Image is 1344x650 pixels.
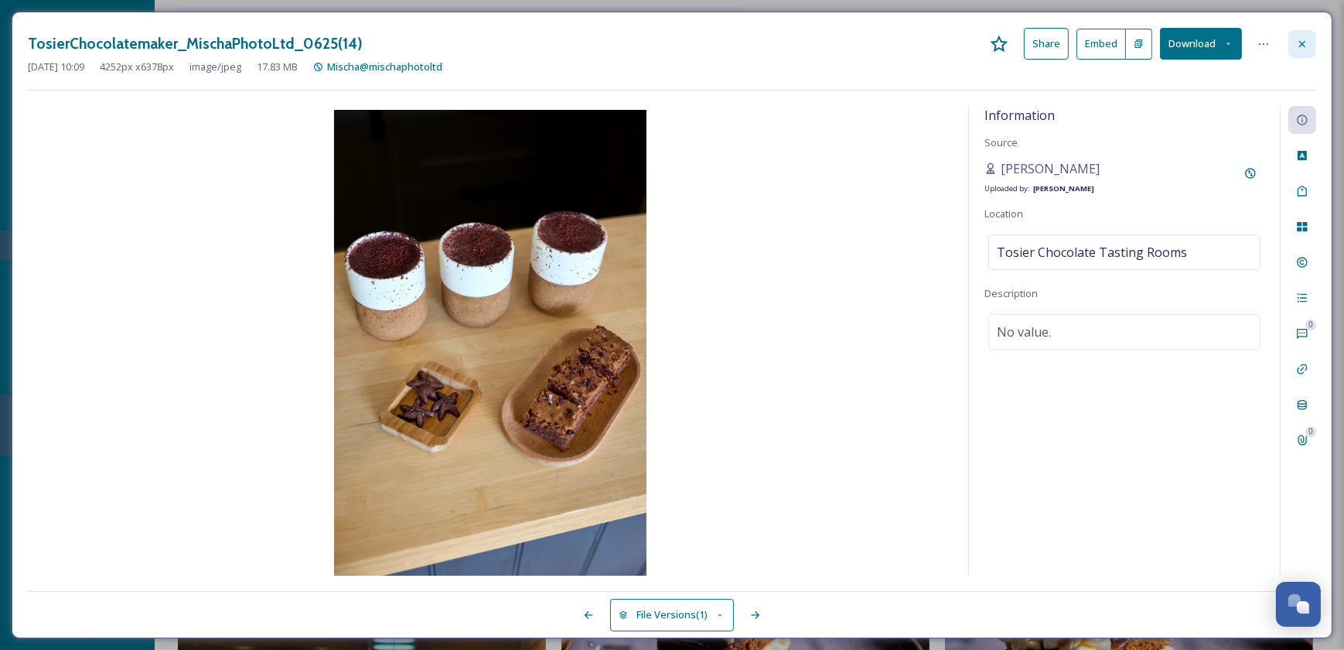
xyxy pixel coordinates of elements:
[984,286,1038,300] span: Description
[1001,159,1100,178] span: [PERSON_NAME]
[327,60,442,74] span: Mischa@mischaphotoltd
[984,135,1018,149] span: Source
[1305,320,1316,330] div: 0
[28,110,953,579] img: ESC_place%20branding_0625_L1130794_high%20res.jpg
[1276,582,1321,627] button: Open Chat
[1305,426,1316,437] div: 0
[100,60,174,74] span: 4252 px x 6378 px
[997,243,1187,262] span: Tosier Chocolate Tasting Rooms
[984,183,1030,193] span: Uploaded by:
[1160,28,1242,60] button: Download
[257,60,298,74] span: 17.83 MB
[1033,183,1094,193] strong: [PERSON_NAME]
[28,60,84,74] span: [DATE] 10:09
[28,32,363,55] h3: TosierChocolatemaker_MischaPhotoLtd_0625(14)
[610,599,734,631] button: File Versions(1)
[189,60,241,74] span: image/jpeg
[984,107,1055,124] span: Information
[1076,29,1126,60] button: Embed
[984,207,1023,221] span: Location
[1024,28,1069,60] button: Share
[997,323,1051,341] span: No value.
